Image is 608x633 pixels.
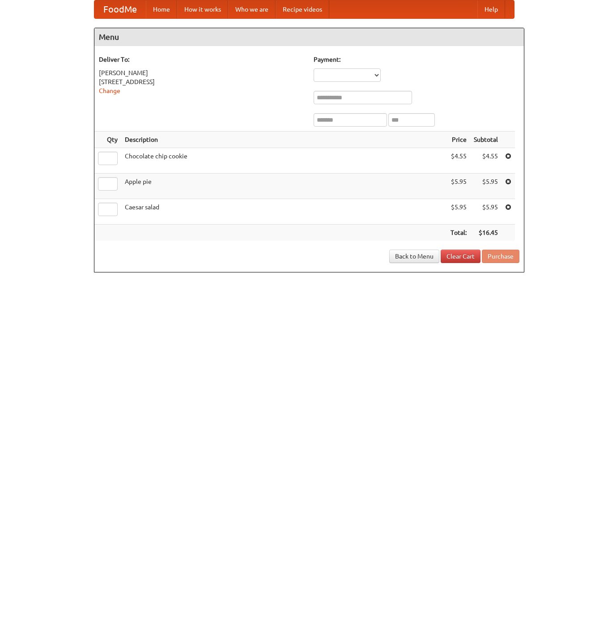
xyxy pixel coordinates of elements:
[99,55,305,64] h5: Deliver To:
[99,77,305,86] div: [STREET_ADDRESS]
[121,132,447,148] th: Description
[477,0,505,18] a: Help
[470,199,502,225] td: $5.95
[447,174,470,199] td: $5.95
[389,250,439,263] a: Back to Menu
[447,199,470,225] td: $5.95
[470,132,502,148] th: Subtotal
[276,0,329,18] a: Recipe videos
[177,0,228,18] a: How it works
[441,250,480,263] a: Clear Cart
[99,68,305,77] div: [PERSON_NAME]
[99,87,120,94] a: Change
[470,174,502,199] td: $5.95
[470,148,502,174] td: $4.55
[228,0,276,18] a: Who we are
[94,0,146,18] a: FoodMe
[121,148,447,174] td: Chocolate chip cookie
[94,132,121,148] th: Qty
[121,199,447,225] td: Caesar salad
[470,225,502,241] th: $16.45
[146,0,177,18] a: Home
[121,174,447,199] td: Apple pie
[314,55,519,64] h5: Payment:
[447,132,470,148] th: Price
[482,250,519,263] button: Purchase
[447,225,470,241] th: Total:
[94,28,524,46] h4: Menu
[447,148,470,174] td: $4.55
